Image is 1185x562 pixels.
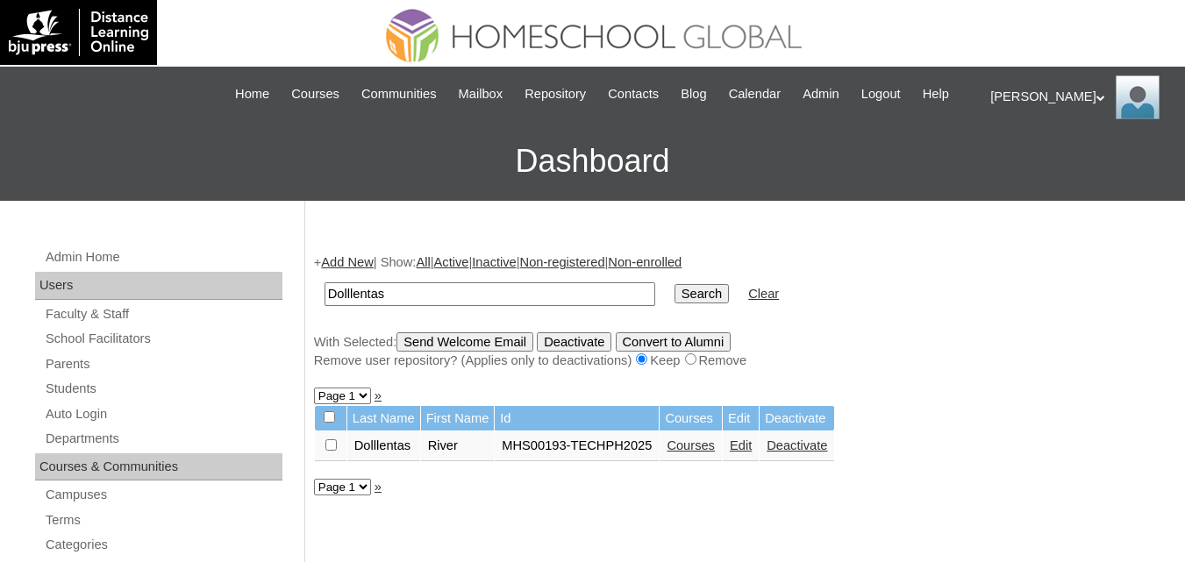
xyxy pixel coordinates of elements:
[44,378,282,400] a: Students
[667,438,715,452] a: Courses
[720,84,789,104] a: Calendar
[861,84,901,104] span: Logout
[923,84,949,104] span: Help
[681,84,706,104] span: Blog
[516,84,595,104] a: Repository
[396,332,533,352] input: Send Welcome Email
[914,84,958,104] a: Help
[44,509,282,531] a: Terms
[347,406,420,431] td: Last Name
[9,9,148,56] img: logo-white.png
[495,406,659,431] td: Id
[803,84,839,104] span: Admin
[321,255,373,269] a: Add New
[375,480,382,494] a: »
[44,303,282,325] a: Faculty & Staff
[495,431,659,461] td: MHS00193-TECHPH2025
[416,255,430,269] a: All
[353,84,446,104] a: Communities
[44,534,282,556] a: Categories
[35,272,282,300] div: Users
[723,406,759,431] td: Edit
[616,332,732,352] input: Convert to Alumni
[421,406,495,431] td: First Name
[672,84,715,104] a: Blog
[44,246,282,268] a: Admin Home
[760,406,834,431] td: Deactivate
[537,332,611,352] input: Deactivate
[1116,75,1160,119] img: Ariane Ebuen
[990,75,1167,119] div: [PERSON_NAME]
[472,255,517,269] a: Inactive
[291,84,339,104] span: Courses
[421,431,495,461] td: River
[599,84,667,104] a: Contacts
[520,255,605,269] a: Non-registered
[282,84,348,104] a: Courses
[730,438,752,452] a: Edit
[235,84,269,104] span: Home
[794,84,848,104] a: Admin
[44,328,282,350] a: School Facilitators
[44,353,282,375] a: Parents
[748,287,779,301] a: Clear
[434,255,469,269] a: Active
[459,84,503,104] span: Mailbox
[729,84,781,104] span: Calendar
[325,282,655,306] input: Search
[9,122,1176,201] h3: Dashboard
[853,84,910,104] a: Logout
[608,84,659,104] span: Contacts
[44,403,282,425] a: Auto Login
[361,84,437,104] span: Communities
[675,284,729,303] input: Search
[44,428,282,450] a: Departments
[525,84,586,104] span: Repository
[767,438,827,452] a: Deactivate
[44,484,282,506] a: Campuses
[450,84,512,104] a: Mailbox
[314,352,1167,370] div: Remove user repository? (Applies only to deactivations) Keep Remove
[314,332,1167,370] div: With Selected:
[35,453,282,481] div: Courses & Communities
[608,255,682,269] a: Non-enrolled
[314,253,1167,369] div: + | Show: | | | |
[347,431,420,461] td: Dolllentas
[660,406,722,431] td: Courses
[226,84,278,104] a: Home
[375,388,382,402] a: »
